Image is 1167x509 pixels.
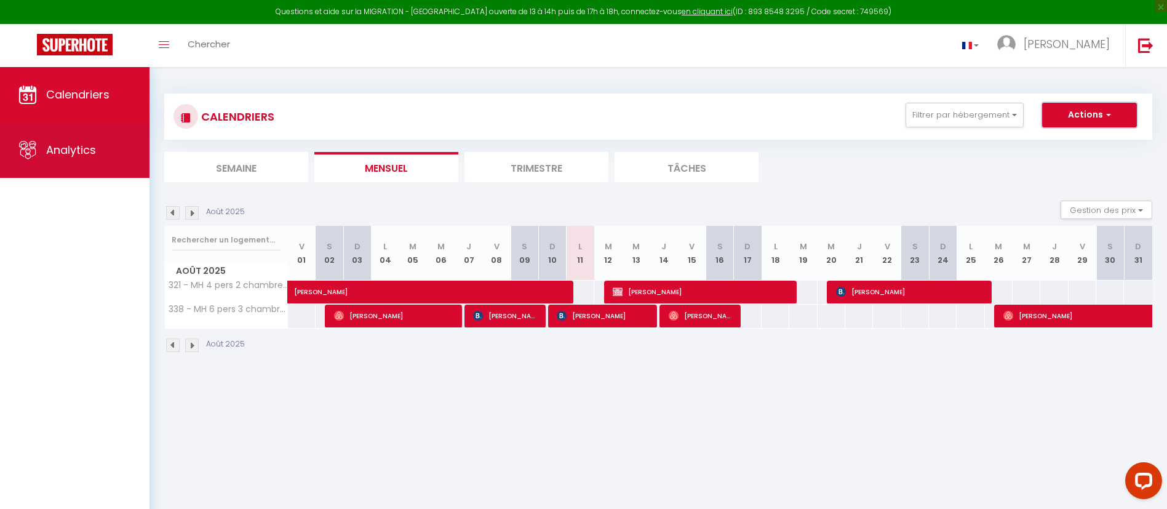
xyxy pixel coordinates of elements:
[473,304,538,327] span: [PERSON_NAME]
[164,152,308,182] li: Semaine
[940,241,946,252] abbr: D
[957,226,984,281] th: 25
[774,241,778,252] abbr: L
[483,226,511,281] th: 08
[1052,241,1057,252] abbr: J
[522,241,527,252] abbr: S
[650,226,678,281] th: 14
[288,226,316,281] th: 01
[172,229,281,251] input: Rechercher un logement...
[762,226,789,281] th: 18
[538,226,566,281] th: 10
[409,241,416,252] abbr: M
[717,241,723,252] abbr: S
[594,226,622,281] th: 12
[1023,241,1030,252] abbr: M
[1124,226,1152,281] th: 31
[1135,241,1141,252] abbr: D
[901,226,929,281] th: 23
[383,241,387,252] abbr: L
[455,226,482,281] th: 07
[836,280,984,303] span: [PERSON_NAME]
[969,241,973,252] abbr: L
[206,206,245,218] p: Août 2025
[929,226,957,281] th: 24
[622,226,650,281] th: 13
[800,241,807,252] abbr: M
[567,226,594,281] th: 11
[1013,226,1040,281] th: 27
[299,241,305,252] abbr: V
[578,241,582,252] abbr: L
[288,281,316,304] a: [PERSON_NAME]
[789,226,817,281] th: 19
[557,304,649,327] span: [PERSON_NAME]
[167,281,290,290] span: 321 - MH 4 pers 2 chambres bord étang au calme
[354,241,360,252] abbr: D
[1107,241,1113,252] abbr: S
[827,241,835,252] abbr: M
[399,226,427,281] th: 05
[912,241,918,252] abbr: S
[1040,226,1068,281] th: 28
[661,241,666,252] abbr: J
[857,241,862,252] abbr: J
[466,241,471,252] abbr: J
[343,226,371,281] th: 03
[437,241,445,252] abbr: M
[188,38,230,50] span: Chercher
[734,226,762,281] th: 17
[1080,241,1085,252] abbr: V
[165,262,287,280] span: Août 2025
[988,24,1125,67] a: ... [PERSON_NAME]
[906,103,1024,127] button: Filtrer par hébergement
[706,226,733,281] th: 16
[178,24,239,67] a: Chercher
[294,274,577,297] span: [PERSON_NAME]
[327,241,332,252] abbr: S
[494,241,500,252] abbr: V
[985,226,1013,281] th: 26
[744,241,751,252] abbr: D
[1061,201,1152,219] button: Gestion des prix
[549,241,556,252] abbr: D
[371,226,399,281] th: 04
[198,103,274,130] h3: CALENDRIERS
[316,226,343,281] th: 02
[613,280,788,303] span: [PERSON_NAME]
[1024,36,1110,52] span: [PERSON_NAME]
[605,241,612,252] abbr: M
[873,226,901,281] th: 22
[845,226,873,281] th: 21
[1096,226,1124,281] th: 30
[167,305,290,314] span: 338 - MH 6 pers 3 chambres bord étang au calme
[1115,457,1167,509] iframe: LiveChat chat widget
[669,304,733,327] span: [PERSON_NAME]
[464,152,608,182] li: Trimestre
[46,87,110,102] span: Calendriers
[682,6,733,17] a: en cliquant ici
[46,142,96,158] span: Analytics
[1042,103,1137,127] button: Actions
[689,241,695,252] abbr: V
[1138,38,1153,53] img: logout
[206,339,245,350] p: Août 2025
[997,35,1016,54] img: ...
[615,152,759,182] li: Tâches
[314,152,458,182] li: Mensuel
[1069,226,1096,281] th: 29
[995,241,1002,252] abbr: M
[885,241,890,252] abbr: V
[818,226,845,281] th: 20
[37,34,113,55] img: Super Booking
[632,241,640,252] abbr: M
[511,226,538,281] th: 09
[334,304,454,327] span: [PERSON_NAME]
[678,226,706,281] th: 15
[427,226,455,281] th: 06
